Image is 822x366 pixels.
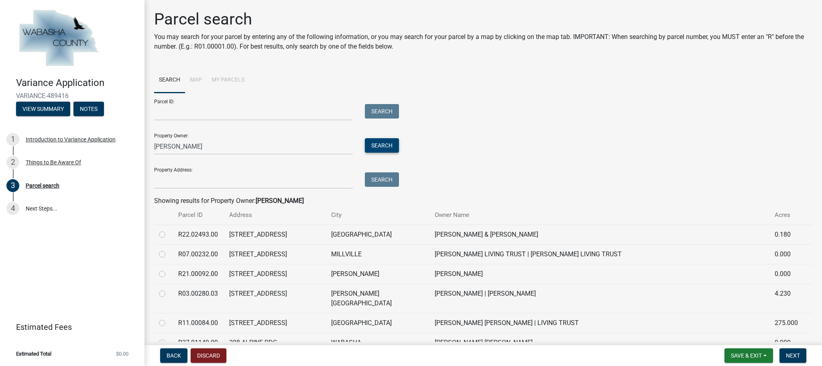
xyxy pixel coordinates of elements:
button: Next [779,348,806,363]
span: $0.00 [116,351,128,356]
th: Address [224,206,326,225]
td: R22.02493.00 [173,225,224,244]
td: [PERSON_NAME] LIVING TRUST | [PERSON_NAME] LIVING TRUST [430,244,770,264]
td: 208 ALPINE RDG [224,333,326,352]
button: Discard [191,348,226,363]
span: VARIANCE-489416 [16,92,128,100]
div: Introduction to Variance Application [26,137,116,142]
div: 2 [6,156,19,169]
td: R11.00084.00 [173,313,224,333]
div: Parcel search [26,183,59,188]
td: 0.000 [770,333,803,352]
div: 1 [6,133,19,146]
h4: Variance Application [16,77,138,89]
td: 0.000 [770,244,803,264]
button: Notes [73,102,104,116]
td: R21.00092.00 [173,264,224,284]
td: 0.180 [770,225,803,244]
div: 3 [6,179,19,192]
span: Next [786,352,800,359]
td: 4.230 [770,284,803,313]
td: [PERSON_NAME] [PERSON_NAME] [430,333,770,352]
button: Search [365,104,399,119]
p: You may search for your parcel by entering any of the following information, or you may search fo... [154,32,812,51]
td: [STREET_ADDRESS] [224,225,326,244]
button: View Summary [16,102,70,116]
td: MILLVILLE [326,244,430,264]
td: [PERSON_NAME] & [PERSON_NAME] [430,225,770,244]
button: Search [365,138,399,153]
td: R03.00280.03 [173,284,224,313]
td: 0.000 [770,264,803,284]
button: Back [160,348,187,363]
td: [PERSON_NAME][GEOGRAPHIC_DATA] [326,284,430,313]
wm-modal-confirm: Summary [16,106,70,112]
strong: [PERSON_NAME] [256,197,304,204]
td: [PERSON_NAME] [326,264,430,284]
td: [STREET_ADDRESS] [224,244,326,264]
td: [GEOGRAPHIC_DATA] [326,313,430,333]
div: 4 [6,202,19,215]
th: City [326,206,430,225]
td: R27.01149.00 [173,333,224,352]
button: Save & Exit [724,348,773,363]
div: Things to Be Aware Of [26,159,81,165]
td: R07.00232.00 [173,244,224,264]
td: 275.000 [770,313,803,333]
th: Parcel ID [173,206,224,225]
th: Owner Name [430,206,770,225]
img: Wabasha County, Minnesota [16,8,101,69]
span: Estimated Total [16,351,51,356]
a: Estimated Fees [6,319,132,335]
td: [STREET_ADDRESS] [224,264,326,284]
button: Search [365,172,399,187]
td: [PERSON_NAME] | [PERSON_NAME] [430,284,770,313]
td: [STREET_ADDRESS] [224,313,326,333]
td: [PERSON_NAME] [430,264,770,284]
td: WABASHA [326,333,430,352]
a: Search [154,67,185,93]
td: [PERSON_NAME] [PERSON_NAME] | LIVING TRUST [430,313,770,333]
td: [GEOGRAPHIC_DATA] [326,225,430,244]
div: Showing results for Property Owner: [154,196,812,206]
wm-modal-confirm: Notes [73,106,104,112]
h1: Parcel search [154,10,812,29]
span: Save & Exit [731,352,762,359]
th: Acres [770,206,803,225]
span: Back [167,352,181,359]
td: [STREET_ADDRESS] [224,284,326,313]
